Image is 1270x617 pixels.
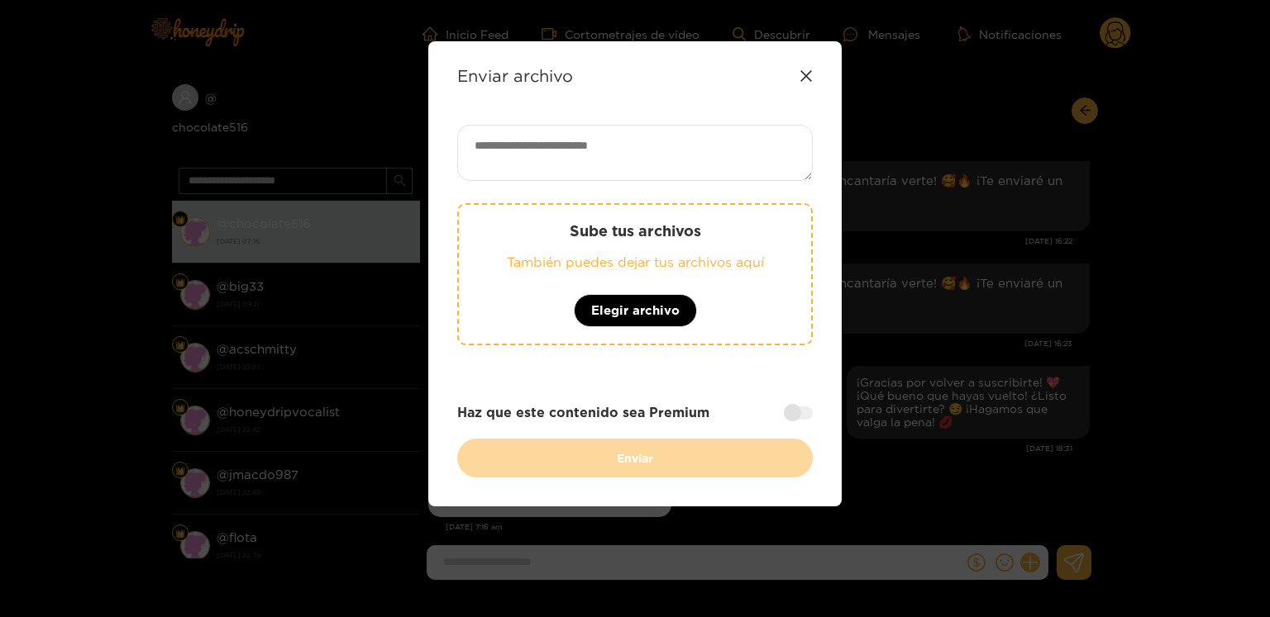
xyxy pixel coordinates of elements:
[574,294,697,327] button: Elegir archivo
[457,405,709,420] font: Haz que este contenido sea Premium
[457,66,573,84] font: Enviar archivo
[591,303,680,317] font: Elegir archivo
[617,452,653,464] font: Enviar
[457,439,813,477] button: Enviar
[570,222,701,239] font: Sube tus archivos
[507,254,764,269] font: También puedes dejar tus archivos aquí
